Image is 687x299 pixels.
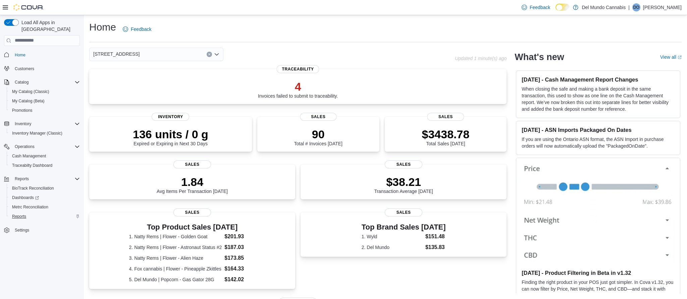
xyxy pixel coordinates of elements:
span: BioTrack Reconciliation [9,184,80,192]
span: Metrc Reconciliation [9,203,80,211]
span: Feedback [530,4,550,11]
span: Inventory Manager (Classic) [12,131,62,136]
div: Avg Items Per Transaction [DATE] [157,175,228,194]
span: My Catalog (Classic) [9,88,80,96]
span: Dashboards [9,194,80,202]
span: Promotions [12,108,33,113]
h2: What's new [515,52,564,62]
button: Operations [12,143,37,151]
span: Reports [9,212,80,220]
dt: 2. Del Mundo [362,244,423,251]
span: Reports [15,176,29,182]
span: Metrc Reconciliation [12,204,48,210]
span: Sales [173,208,211,216]
dd: $135.83 [425,243,446,251]
span: Settings [12,226,80,234]
button: Reports [7,212,83,221]
span: Operations [15,144,35,149]
span: Home [15,52,25,58]
dd: $164.33 [224,265,255,273]
a: Feedback [120,22,154,36]
p: Updated 1 minute(s) ago [455,56,507,61]
span: BioTrack Reconciliation [12,186,54,191]
a: Settings [12,226,32,234]
a: Customers [12,65,37,73]
button: Reports [1,174,83,184]
button: Clear input [207,52,212,57]
div: Total Sales [DATE] [422,128,470,146]
a: Metrc Reconciliation [9,203,51,211]
span: My Catalog (Beta) [12,98,45,104]
img: Cova [13,4,44,11]
dd: $151.48 [425,233,446,241]
h3: [DATE] - ASN Imports Packaged On Dates [522,127,675,133]
a: Cash Management [9,152,49,160]
span: Catalog [12,78,80,86]
h1: Home [89,20,116,34]
span: Reports [12,175,80,183]
span: Traceabilty Dashboard [9,161,80,169]
div: Total # Invoices [DATE] [294,128,342,146]
span: Feedback [131,26,151,33]
button: Promotions [7,106,83,115]
button: Cash Management [7,151,83,161]
span: Sales [427,113,464,121]
button: Settings [1,225,83,235]
dt: 4. Fox cannabis | Flower - Pineapple Zkittles [129,265,222,272]
span: Traceability [277,65,319,73]
dt: 5. Del Mundo | Popcorn - Gas Gator 28G [129,276,222,283]
button: Inventory [12,120,34,128]
span: Operations [12,143,80,151]
button: My Catalog (Beta) [7,96,83,106]
button: Traceabilty Dashboard [7,161,83,170]
button: Home [1,50,83,60]
span: Home [12,51,80,59]
button: Open list of options [214,52,219,57]
span: DO [633,3,639,11]
p: 1.84 [157,175,228,189]
a: Traceabilty Dashboard [9,161,55,169]
p: If you are using the Ontario ASN format, the ASN Import in purchase orders will now automatically... [522,136,675,149]
a: Promotions [9,106,35,114]
p: 4 [258,80,338,93]
dd: $187.03 [224,243,255,251]
button: Catalog [1,78,83,87]
a: BioTrack Reconciliation [9,184,57,192]
button: BioTrack Reconciliation [7,184,83,193]
dt: 2. Natty Rems | Flower - Astronaut Status #2 [129,244,222,251]
span: Sales [385,208,422,216]
a: My Catalog (Beta) [9,97,47,105]
h3: Top Product Sales [DATE] [129,223,256,231]
dt: 3. Natty Rems | Flower - Alien Haze [129,255,222,261]
div: Invoices failed to submit to traceability. [258,80,338,99]
button: Reports [12,175,32,183]
span: Customers [15,66,34,71]
p: [PERSON_NAME] [643,3,682,11]
button: Inventory Manager (Classic) [7,129,83,138]
dt: 1. Natty Rems | Flower - Golden Goat [129,233,222,240]
dd: $173.85 [224,254,255,262]
p: $3438.78 [422,128,470,141]
a: Dashboards [7,193,83,202]
div: Expired or Expiring in Next 30 Days [133,128,208,146]
span: Inventory [15,121,31,127]
button: Catalog [12,78,31,86]
p: Del Mundo Cannabis [582,3,626,11]
p: | [628,3,630,11]
p: When closing the safe and making a bank deposit in the same transaction, this used to show as one... [522,86,675,112]
a: Reports [9,212,29,220]
span: Inventory [12,120,80,128]
span: Sales [385,160,422,168]
span: My Catalog (Beta) [9,97,80,105]
span: Promotions [9,106,80,114]
button: Inventory [1,119,83,129]
h3: [DATE] - Cash Management Report Changes [522,76,675,83]
span: My Catalog (Classic) [12,89,49,94]
div: Transaction Average [DATE] [374,175,433,194]
a: Inventory Manager (Classic) [9,129,65,137]
span: Dashboards [12,195,39,200]
dd: $142.02 [224,276,255,284]
p: $38.21 [374,175,433,189]
span: Inventory Manager (Classic) [9,129,80,137]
